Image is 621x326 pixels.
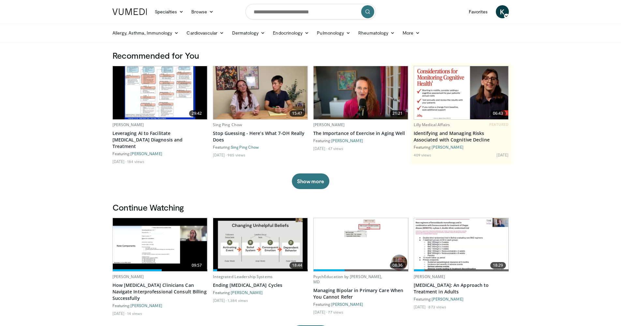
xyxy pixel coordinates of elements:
[428,304,446,309] li: 873 views
[228,152,245,157] li: 985 views
[331,302,363,306] a: [PERSON_NAME]
[228,298,248,303] li: 1,384 views
[213,218,308,271] img: d51c4a43-211c-4413-b5f2-4ab3dc2b7171.620x360_q85_upscale.jpg
[189,110,205,117] span: 29:42
[313,309,327,315] li: [DATE]
[213,282,308,289] a: Ending [MEDICAL_DATA] Cycles
[313,138,408,143] div: Featuring:
[112,202,509,213] h3: Continue Watching
[490,110,506,117] span: 06:43
[390,110,406,117] span: 21:21
[113,218,207,271] a: 09:57
[289,110,305,117] span: 15:47
[313,274,382,285] a: PsychEducation by [PERSON_NAME], MD
[489,122,509,127] span: FEATURED
[328,146,343,151] li: 47 views
[112,8,147,15] img: VuMedi Logo
[213,218,308,271] a: 18:44
[112,282,208,302] a: How [MEDICAL_DATA] Clinicians Can Navigate Interprofessional Consult Billing Successfully
[313,122,345,127] a: [PERSON_NAME]
[496,152,509,157] li: [DATE]
[213,122,243,127] a: Sing Ping Chow
[314,218,408,271] a: 08:36
[465,5,492,18] a: Favorites
[313,26,354,39] a: Pulmonology
[127,311,142,316] li: 14 views
[414,296,509,302] div: Featuring:
[314,66,408,119] img: d288e91f-868e-4518-b99c-ec331a88479d.620x360_q85_upscale.jpg
[231,290,263,295] a: [PERSON_NAME]
[490,262,506,269] span: 18:29
[432,145,464,149] a: [PERSON_NAME]
[292,173,329,189] button: Show more
[113,66,207,119] img: a028b2ed-2799-4348-b6b4-733b0fc51b04.620x360_q85_upscale.jpg
[112,311,126,316] li: [DATE]
[127,159,144,164] li: 184 views
[414,282,509,295] a: [MEDICAL_DATA]: An Approach to Treatment in Adults
[213,66,308,119] img: 74f48e99-7be1-4805-91f5-c50674ee60d2.620x360_q85_upscale.jpg
[112,274,144,279] a: [PERSON_NAME]
[213,130,308,143] a: Stop Guessing - Here’s What 7-OH Really Does
[130,151,162,156] a: [PERSON_NAME]
[151,5,188,18] a: Specialties
[213,66,308,119] a: 15:47
[109,26,183,39] a: Allergy, Asthma, Immunology
[213,274,273,279] a: Integrated Leadership Systems
[313,287,408,300] a: Managing Bipolar in Primary Care When You Cannot Refer
[432,297,464,301] a: [PERSON_NAME]
[269,26,313,39] a: Endocrinology
[414,144,509,150] div: Featuring:
[414,66,509,119] a: 06:43
[130,303,162,308] a: [PERSON_NAME]
[414,304,428,309] li: [DATE]
[414,130,509,143] a: Identifying and Managing Risks Associated with Cognitive Decline
[414,274,445,279] a: [PERSON_NAME]
[313,130,408,137] a: The Importance of Exercise in Aging Well
[189,262,205,269] span: 09:57
[228,26,269,39] a: Dermatology
[231,145,259,149] a: Sing Ping Chow
[390,262,406,269] span: 08:36
[414,66,509,119] img: fc5f84e2-5eb7-4c65-9fa9-08971b8c96b8.jpg.620x360_q85_upscale.jpg
[313,302,408,307] div: Featuring:
[187,5,217,18] a: Browse
[112,151,208,156] div: Featuring:
[112,130,208,150] a: Leveraging AI to Facilitate [MEDICAL_DATA] Diagnosis and Treatment
[213,290,308,295] div: Featuring:
[289,262,305,269] span: 18:44
[414,218,509,271] img: 7e346c6a-723c-4746-90d1-980ba41bcbae.620x360_q85_upscale.jpg
[313,146,327,151] li: [DATE]
[213,152,227,157] li: [DATE]
[331,138,363,143] a: [PERSON_NAME]
[112,159,126,164] li: [DATE]
[496,5,509,18] a: K
[183,26,228,39] a: Cardiovascular
[328,309,343,315] li: 77 views
[414,218,509,271] a: 18:29
[112,303,208,308] div: Featuring:
[245,4,376,20] input: Search topics, interventions
[414,122,450,127] a: Lilly Medical Affairs
[113,66,207,119] a: 29:42
[112,50,509,61] h3: Recommended for You
[213,144,308,150] div: Featuring:
[414,152,432,157] li: 409 views
[213,298,227,303] li: [DATE]
[314,218,408,271] img: 93ffff33-031b-405f-9290-bb3092a202dd.620x360_q85_upscale.jpg
[113,218,207,271] img: 7f8ef5a6-f3fc-48a6-81e6-1e2ee998fd93.620x360_q85_upscale.jpg
[314,66,408,119] a: 21:21
[354,26,399,39] a: Rheumatology
[399,26,424,39] a: More
[112,122,144,127] a: [PERSON_NAME]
